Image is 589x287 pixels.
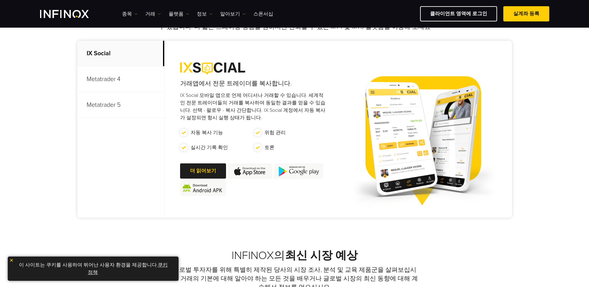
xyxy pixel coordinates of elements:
p: 위험 관리 [265,129,286,136]
p: IX Social 모바일 앱으로 언제 어디서나 거래할 수 있습니다. 세계적인 전문 트레이더들의 거래를 복사하여 동일한 결과를 얻을 수 있습니다. 선택 - 팔로우 - 복사 간단... [180,92,328,121]
a: 종목 [122,10,138,18]
a: 스폰서십 [253,10,273,18]
p: 토론 [265,144,274,151]
a: 실계좌 등록 [503,6,549,21]
a: 알아보기 [220,10,246,18]
a: 정보 [197,10,212,18]
a: 플랫폼 [169,10,189,18]
a: 더 읽어보기 [180,163,226,179]
p: Metatrader 5 [77,92,164,118]
p: Metatrader 4 [77,66,164,92]
p: 이 사이트는 쿠키를 사용하여 뛰어난 사용자 환경을 제공합니다. . [11,260,175,278]
p: IX Social [77,41,164,66]
a: INFINOX Logo [40,10,103,18]
img: yellow close icon [9,258,14,262]
strong: 최신 시장 예상 [285,249,358,262]
p: 실시간 기록 확인 [191,144,228,151]
h4: 거래앱에서 전문 트레이더를 복사합니다. [180,79,328,88]
h2: INFINOX의 [77,249,512,262]
a: 클라이언트 영역에 로그인 [420,6,497,21]
p: 자동 복사 기능 [191,129,223,136]
a: 거래 [145,10,161,18]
